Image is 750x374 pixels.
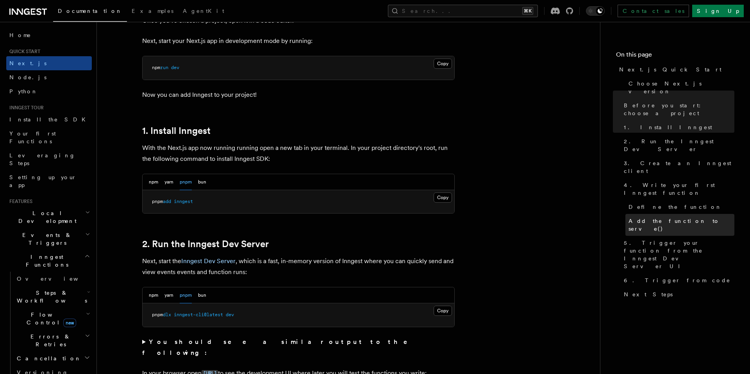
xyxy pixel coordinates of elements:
span: Overview [17,276,97,282]
span: Next Steps [624,290,673,298]
a: Examples [127,2,178,21]
a: Add the function to serve() [625,214,734,236]
span: Add the function to serve() [629,217,734,233]
span: Node.js [9,74,46,80]
button: Copy [434,192,452,203]
a: Install the SDK [6,112,92,126]
button: yarn [164,174,173,190]
button: npm [149,174,158,190]
span: dev [171,65,179,70]
a: Inngest Dev Server [181,257,236,265]
button: Copy [434,306,452,316]
p: With the Next.js app now running running open a new tab in your terminal. In your project directo... [142,142,455,164]
span: inngest [174,199,193,204]
span: 5. Trigger your function from the Inngest Dev Server UI [624,239,734,270]
p: Next, start your Next.js app in development mode by running: [142,36,455,46]
button: npm [149,287,158,303]
button: Inngest Functions [6,250,92,272]
span: Next.js Quick Start [619,66,721,73]
button: Toggle dark mode [586,6,605,16]
span: new [63,319,76,327]
a: Python [6,84,92,98]
span: npm [152,65,160,70]
a: Documentation [53,2,127,22]
a: Choose Next.js version [625,77,734,98]
span: 2. Run the Inngest Dev Server [624,137,734,153]
p: Next, start the , which is a fast, in-memory version of Inngest where you can quickly send and vi... [142,256,455,278]
span: Features [6,198,32,205]
span: Define the function [629,203,722,211]
span: Install the SDK [9,116,90,123]
span: Events & Triggers [6,231,85,247]
a: Overview [14,272,92,286]
button: bun [198,174,206,190]
a: Define the function [625,200,734,214]
span: Leveraging Steps [9,152,75,166]
span: add [163,199,171,204]
button: bun [198,287,206,303]
span: dev [226,312,234,317]
span: Examples [132,8,173,14]
button: Events & Triggers [6,228,92,250]
a: AgentKit [178,2,229,21]
button: Local Development [6,206,92,228]
a: Node.js [6,70,92,84]
a: 1. Install Inngest [142,125,211,136]
a: Your first Functions [6,126,92,148]
button: Copy [434,59,452,69]
a: 2. Run the Inngest Dev Server [621,134,734,156]
summary: You should see a similar output to the following: [142,337,455,358]
button: pnpm [180,174,192,190]
a: 5. Trigger your function from the Inngest Dev Server UI [621,236,734,273]
span: Steps & Workflows [14,289,87,305]
span: Quick start [6,48,40,55]
span: Next.js [9,60,46,66]
span: 6. Trigger from code [624,276,730,284]
span: 4. Write your first Inngest function [624,181,734,197]
a: Leveraging Steps [6,148,92,170]
span: pnpm [152,199,163,204]
a: Next Steps [621,287,734,301]
span: inngest-cli@latest [174,312,223,317]
a: Next.js Quick Start [616,62,734,77]
p: Now you can add Inngest to your project! [142,89,455,100]
a: Setting up your app [6,170,92,192]
span: Errors & Retries [14,333,85,348]
span: Home [9,31,31,39]
strong: You should see a similar output to the following: [142,338,418,356]
span: Python [9,88,38,94]
span: Before you start: choose a project [624,102,734,117]
h4: On this page [616,50,734,62]
a: Before you start: choose a project [621,98,734,120]
span: Inngest tour [6,105,44,111]
span: run [160,65,168,70]
span: Choose Next.js version [629,80,734,95]
span: Local Development [6,209,85,225]
a: Sign Up [692,5,744,17]
a: Next.js [6,56,92,70]
span: 3. Create an Inngest client [624,159,734,175]
span: AgentKit [183,8,224,14]
button: Flow Controlnew [14,308,92,329]
a: Home [6,28,92,42]
span: Documentation [58,8,122,14]
a: 2. Run the Inngest Dev Server [142,239,269,249]
span: dlx [163,312,171,317]
button: Search...⌘K [388,5,538,17]
button: Cancellation [14,351,92,365]
span: Cancellation [14,354,81,362]
button: Errors & Retries [14,329,92,351]
kbd: ⌘K [522,7,533,15]
a: Contact sales [618,5,689,17]
span: Inngest Functions [6,253,84,269]
button: pnpm [180,287,192,303]
span: 1. Install Inngest [624,123,712,131]
span: Setting up your app [9,174,77,188]
span: Your first Functions [9,130,56,144]
a: 1. Install Inngest [621,120,734,134]
button: yarn [164,287,173,303]
a: 3. Create an Inngest client [621,156,734,178]
button: Steps & Workflows [14,286,92,308]
span: Flow Control [14,311,86,326]
span: pnpm [152,312,163,317]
